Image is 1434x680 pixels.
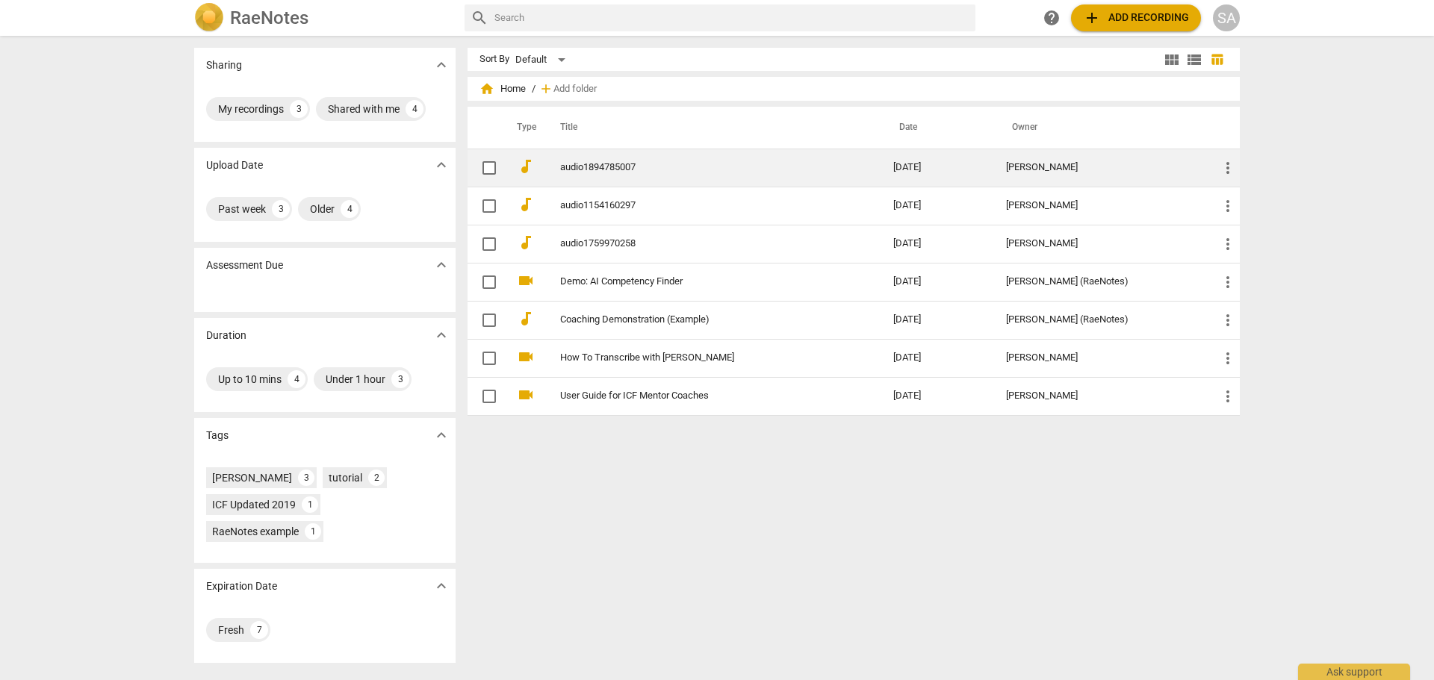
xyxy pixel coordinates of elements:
span: expand_more [432,56,450,74]
button: Show more [430,254,453,276]
button: List view [1183,49,1205,71]
p: Tags [206,428,229,443]
span: add [538,81,553,96]
button: Show more [430,154,453,176]
p: Upload Date [206,157,263,173]
span: audiotrack [517,157,535,175]
a: audio1154160297 [560,200,839,211]
span: Home [479,81,526,96]
span: / [532,84,536,95]
div: Default [515,48,571,72]
div: 3 [391,370,409,388]
p: Expiration Date [206,578,277,594]
span: more_vert [1219,349,1237,367]
div: 3 [290,100,308,118]
img: Logo [194,3,224,33]
span: Add recording [1083,9,1189,27]
a: How To Transcribe with [PERSON_NAME] [560,352,839,364]
th: Type [505,107,542,149]
a: User Guide for ICF Mentor Coaches [560,390,839,402]
div: Past week [218,202,266,216]
button: Show more [430,54,453,76]
th: Date [881,107,994,149]
td: [DATE] [881,263,994,301]
div: [PERSON_NAME] (RaeNotes) [1006,314,1195,325]
span: videocam [517,272,535,290]
span: more_vert [1219,311,1237,329]
span: expand_more [432,577,450,595]
div: 4 [406,100,423,118]
span: Add folder [553,84,597,95]
div: 3 [272,200,290,218]
span: table_chart [1210,52,1224,66]
span: expand_more [432,156,450,174]
span: more_vert [1219,197,1237,215]
span: add [1083,9,1101,27]
div: [PERSON_NAME] [1006,390,1195,402]
div: Sort By [479,54,509,65]
div: 4 [341,200,358,218]
a: audio1894785007 [560,162,839,173]
div: [PERSON_NAME] [1006,352,1195,364]
button: SA [1213,4,1240,31]
div: 4 [288,370,305,388]
button: Tile view [1161,49,1183,71]
span: home [479,81,494,96]
span: view_list [1185,51,1203,69]
div: Fresh [218,623,244,637]
span: more_vert [1219,387,1237,405]
input: Search [494,6,969,30]
div: [PERSON_NAME] [1006,162,1195,173]
div: ICF Updated 2019 [212,497,296,512]
div: [PERSON_NAME] [212,470,292,485]
div: 3 [298,470,314,486]
p: Duration [206,328,246,343]
h2: RaeNotes [230,7,308,28]
button: Upload [1071,4,1201,31]
div: [PERSON_NAME] (RaeNotes) [1006,276,1195,287]
span: expand_more [432,256,450,274]
td: [DATE] [881,301,994,339]
div: Under 1 hour [326,372,385,387]
td: [DATE] [881,149,994,187]
a: Coaching Demonstration (Example) [560,314,839,325]
p: Assessment Due [206,258,283,273]
span: more_vert [1219,159,1237,177]
td: [DATE] [881,339,994,377]
div: Shared with me [328,102,400,116]
span: help [1043,9,1061,27]
div: tutorial [329,470,362,485]
td: [DATE] [881,377,994,415]
a: LogoRaeNotes [194,3,453,33]
th: Owner [994,107,1207,149]
span: audiotrack [517,310,535,328]
a: Demo: AI Competency Finder [560,276,839,287]
button: Show more [430,324,453,346]
div: 1 [302,496,318,513]
span: videocam [517,348,535,366]
span: audiotrack [517,234,535,252]
div: 1 [305,523,321,540]
div: [PERSON_NAME] [1006,238,1195,249]
div: Up to 10 mins [218,372,282,387]
div: Older [310,202,335,216]
th: Title [542,107,881,149]
a: audio1759970258 [560,238,839,249]
span: expand_more [432,426,450,444]
span: expand_more [432,326,450,344]
div: RaeNotes example [212,524,299,539]
span: view_module [1163,51,1181,69]
span: more_vert [1219,273,1237,291]
div: [PERSON_NAME] [1006,200,1195,211]
td: [DATE] [881,187,994,225]
div: Ask support [1298,664,1410,680]
td: [DATE] [881,225,994,263]
a: Help [1038,4,1065,31]
span: videocam [517,386,535,404]
div: 2 [368,470,385,486]
div: 7 [250,621,268,639]
button: Show more [430,575,453,597]
button: Show more [430,424,453,446]
button: Table view [1205,49,1228,71]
